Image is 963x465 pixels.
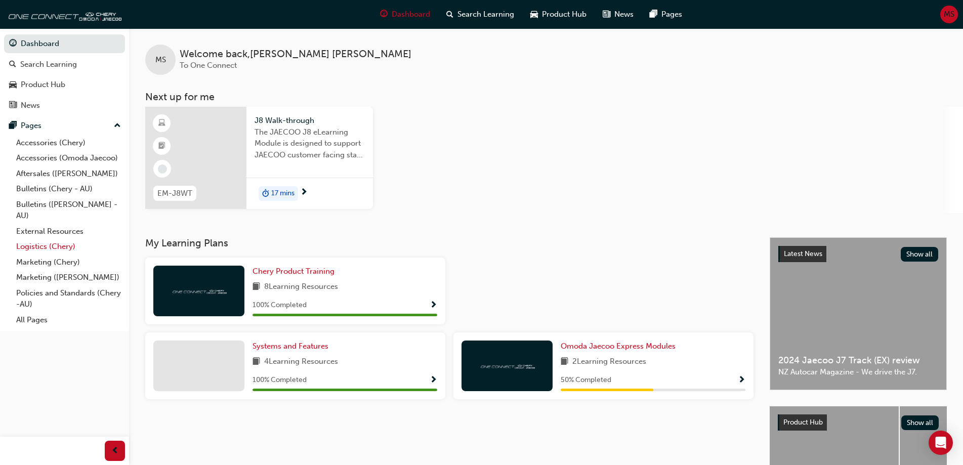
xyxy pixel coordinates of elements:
div: News [21,100,40,111]
span: guage-icon [9,39,17,49]
a: Chery Product Training [253,266,339,277]
a: All Pages [12,312,125,328]
span: Dashboard [392,9,430,20]
a: Systems and Features [253,341,332,352]
button: DashboardSearch LearningProduct HubNews [4,32,125,116]
button: Show Progress [430,299,437,312]
a: Product HubShow all [778,414,939,431]
a: News [4,96,125,115]
span: Welcome back , [PERSON_NAME] [PERSON_NAME] [180,49,411,60]
a: Logistics (Chery) [12,239,125,255]
span: Chery Product Training [253,267,334,276]
span: J8 Walk-through [255,115,365,126]
a: guage-iconDashboard [372,4,438,25]
a: car-iconProduct Hub [522,4,595,25]
span: pages-icon [650,8,657,21]
span: book-icon [253,281,260,293]
a: Policies and Standards (Chery -AU) [12,285,125,312]
a: Marketing (Chery) [12,255,125,270]
span: 50 % Completed [561,374,611,386]
button: Pages [4,116,125,135]
span: MS [155,54,166,66]
span: Show Progress [430,301,437,310]
a: Bulletins ([PERSON_NAME] - AU) [12,197,125,224]
span: pages-icon [9,121,17,131]
span: book-icon [561,356,568,368]
a: pages-iconPages [642,4,690,25]
h3: Next up for me [129,91,963,103]
span: News [614,9,634,20]
a: Search Learning [4,55,125,74]
span: learningRecordVerb_NONE-icon [158,164,167,174]
span: Product Hub [783,418,823,427]
span: EM-J8WT [157,188,192,199]
span: Omoda Jaecoo Express Modules [561,342,676,351]
span: 8 Learning Resources [264,281,338,293]
span: learningResourceType_ELEARNING-icon [158,117,165,130]
span: Show Progress [738,376,745,385]
div: Search Learning [20,59,77,70]
span: 2024 Jaecoo J7 Track (EX) review [778,355,938,366]
button: Show Progress [738,374,745,387]
button: Show Progress [430,374,437,387]
span: Systems and Features [253,342,328,351]
span: To One Connect [180,61,237,70]
a: Latest NewsShow all2024 Jaecoo J7 Track (EX) reviewNZ Autocar Magazine - We drive the J7. [770,237,947,390]
img: oneconnect [479,361,535,370]
a: External Resources [12,224,125,239]
span: next-icon [300,188,308,197]
span: car-icon [530,8,538,21]
span: 100 % Completed [253,300,307,311]
div: Open Intercom Messenger [929,431,953,455]
span: prev-icon [111,445,119,457]
span: up-icon [114,119,121,133]
span: NZ Autocar Magazine - We drive the J7. [778,366,938,378]
span: 2 Learning Resources [572,356,646,368]
span: car-icon [9,80,17,90]
span: Search Learning [457,9,514,20]
span: The JAECOO J8 eLearning Module is designed to support JAECOO customer facing staff with the produ... [255,126,365,161]
a: Accessories (Chery) [12,135,125,151]
span: Product Hub [542,9,587,20]
a: EM-J8WTJ8 Walk-throughThe JAECOO J8 eLearning Module is designed to support JAECOO customer facin... [145,107,373,209]
a: search-iconSearch Learning [438,4,522,25]
h3: My Learning Plans [145,237,753,249]
a: Latest NewsShow all [778,246,938,262]
a: Accessories (Omoda Jaecoo) [12,150,125,166]
a: Aftersales ([PERSON_NAME]) [12,166,125,182]
button: Show all [901,247,939,262]
span: booktick-icon [158,140,165,153]
span: news-icon [603,8,610,21]
span: duration-icon [262,187,269,200]
a: Product Hub [4,75,125,94]
a: Omoda Jaecoo Express Modules [561,341,680,352]
a: Bulletins (Chery - AU) [12,181,125,197]
span: 100 % Completed [253,374,307,386]
span: 17 mins [271,188,295,199]
span: Show Progress [430,376,437,385]
span: MS [944,9,954,20]
div: Pages [21,120,41,132]
span: news-icon [9,101,17,110]
img: oneconnect [5,4,121,24]
a: Marketing ([PERSON_NAME]) [12,270,125,285]
button: MS [940,6,958,23]
span: book-icon [253,356,260,368]
span: Latest News [784,249,822,258]
span: Pages [661,9,682,20]
span: search-icon [446,8,453,21]
div: Product Hub [21,79,65,91]
span: 4 Learning Resources [264,356,338,368]
a: news-iconNews [595,4,642,25]
span: guage-icon [380,8,388,21]
img: oneconnect [171,286,227,295]
span: search-icon [9,60,16,69]
button: Show all [901,415,939,430]
a: Dashboard [4,34,125,53]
